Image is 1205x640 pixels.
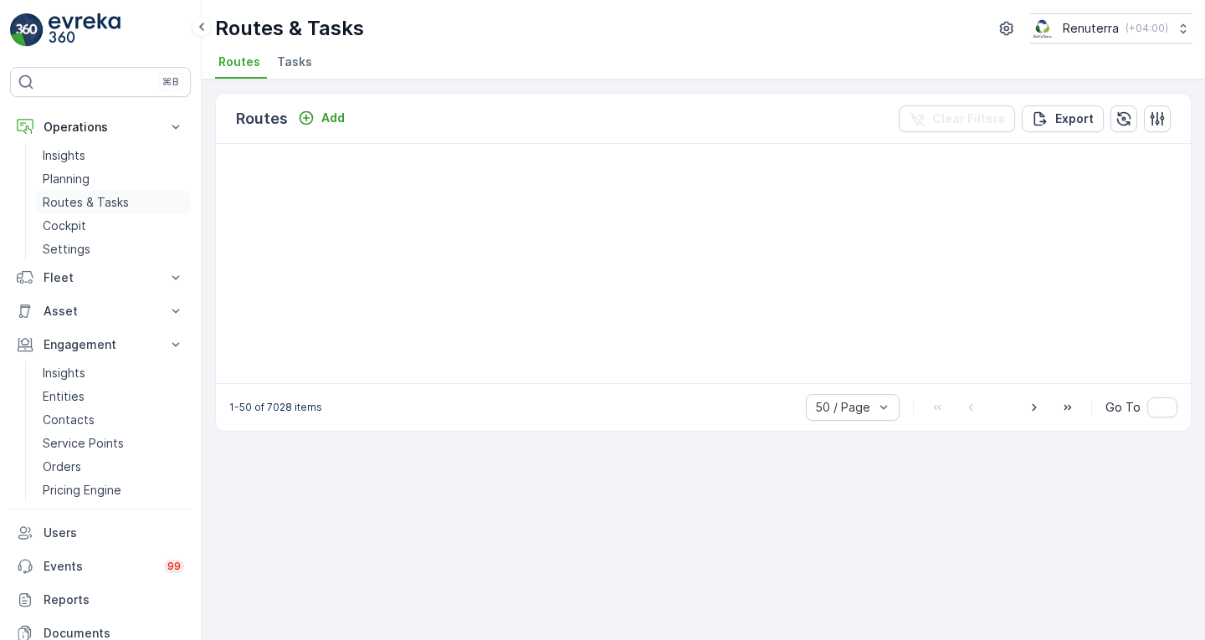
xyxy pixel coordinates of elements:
p: Insights [43,147,85,164]
a: Entities [36,385,191,408]
p: ( +04:00 ) [1126,22,1168,35]
p: Planning [43,171,90,187]
a: Routes & Tasks [36,191,191,214]
a: Planning [36,167,191,191]
p: Cockpit [43,218,86,234]
button: Asset [10,294,191,328]
a: Orders [36,455,191,479]
p: Add [321,110,345,126]
p: Asset [44,303,157,320]
p: Routes & Tasks [43,194,129,211]
button: Renuterra(+04:00) [1030,13,1192,44]
p: ⌘B [162,75,179,89]
span: Routes [218,54,260,70]
p: Contacts [43,412,95,428]
p: 1-50 of 7028 items [229,401,322,414]
a: Events99 [10,550,191,583]
a: Contacts [36,408,191,432]
span: Tasks [277,54,312,70]
p: Settings [43,241,90,258]
img: logo [10,13,44,47]
a: Service Points [36,432,191,455]
button: Clear Filters [899,105,1015,132]
p: Insights [43,365,85,381]
a: Reports [10,583,191,617]
a: Settings [36,238,191,261]
img: Screenshot_2024-07-26_at_13.33.01.png [1030,19,1056,38]
button: Operations [10,110,191,144]
p: Service Points [43,435,124,452]
p: Operations [44,119,157,136]
p: Events [44,558,154,575]
p: Users [44,525,184,541]
p: Routes & Tasks [215,15,364,42]
p: Renuterra [1063,20,1119,37]
p: Entities [43,388,85,405]
button: Fleet [10,261,191,294]
p: Routes [236,107,288,131]
p: Reports [44,591,184,608]
p: 99 [167,560,181,573]
img: logo_light-DOdMpM7g.png [49,13,120,47]
a: Users [10,516,191,550]
p: Pricing Engine [43,482,121,499]
p: Orders [43,458,81,475]
a: Cockpit [36,214,191,238]
p: Clear Filters [932,110,1005,127]
p: Export [1055,110,1094,127]
a: Pricing Engine [36,479,191,502]
span: Go To [1105,399,1141,416]
button: Engagement [10,328,191,361]
a: Insights [36,361,191,385]
button: Export [1022,105,1104,132]
p: Engagement [44,336,157,353]
p: Fleet [44,269,157,286]
a: Insights [36,144,191,167]
button: Add [291,108,351,128]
